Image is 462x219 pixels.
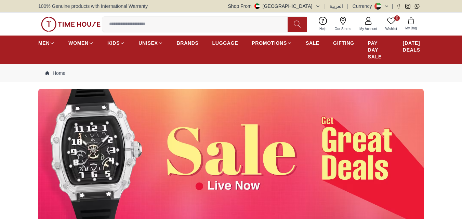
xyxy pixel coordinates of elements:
a: Our Stores [331,15,355,33]
a: Home [45,70,65,77]
a: SALE [306,37,319,49]
a: Whatsapp [414,4,420,9]
span: | [325,3,326,10]
span: | [347,3,348,10]
a: [DATE] DEALS [403,37,424,56]
nav: Breadcrumb [38,64,424,82]
a: GIFTING [333,37,354,49]
a: LUGGAGE [212,37,238,49]
span: My Account [357,26,380,31]
span: 100% Genuine products with International Warranty [38,3,148,10]
span: 0 [394,15,400,21]
a: UNISEX [138,37,163,49]
button: My Bag [401,16,421,32]
span: PAY DAY SALE [368,40,389,60]
span: | [392,3,393,10]
span: GIFTING [333,40,354,46]
a: Facebook [396,4,401,9]
span: PROMOTIONS [252,40,287,46]
a: 0Wishlist [381,15,401,33]
a: WOMEN [68,37,94,49]
a: Instagram [405,4,410,9]
span: Wishlist [383,26,400,31]
a: Help [315,15,331,33]
button: العربية [330,3,343,10]
div: Currency [353,3,375,10]
img: United Arab Emirates [254,3,260,9]
a: KIDS [107,37,125,49]
a: BRANDS [177,37,199,49]
a: MEN [38,37,55,49]
span: Our Stores [332,26,354,31]
span: UNISEX [138,40,158,46]
a: PAY DAY SALE [368,37,389,63]
span: BRANDS [177,40,199,46]
span: KIDS [107,40,120,46]
span: WOMEN [68,40,89,46]
span: MEN [38,40,50,46]
span: Help [317,26,329,31]
span: [DATE] DEALS [403,40,424,53]
img: ... [41,17,101,32]
a: PROMOTIONS [252,37,292,49]
span: SALE [306,40,319,46]
span: LUGGAGE [212,40,238,46]
span: My Bag [402,26,420,31]
button: Shop From[GEOGRAPHIC_DATA] [228,3,320,10]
